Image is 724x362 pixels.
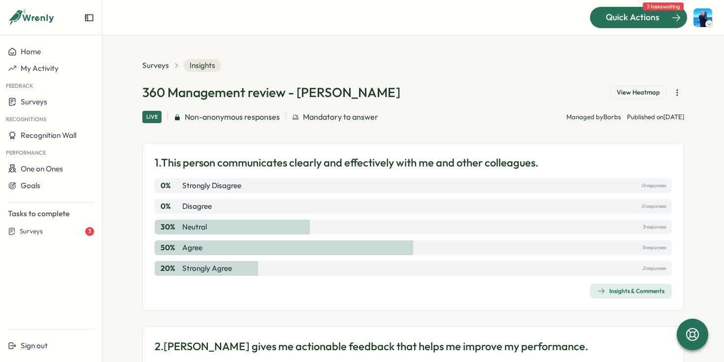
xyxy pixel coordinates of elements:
p: 0 responses [641,201,666,212]
p: 20 % [161,263,180,274]
p: Published on [627,113,684,122]
p: Neutral [182,222,207,232]
div: Insights & Comments [597,287,664,295]
span: Sign out [21,341,48,350]
button: Quick Actions [590,6,688,28]
span: Non-anonymous responses [185,111,280,123]
button: View Heatmap [610,86,666,99]
p: 0 % [161,180,180,191]
div: Live [142,111,162,123]
span: My Activity [21,64,59,73]
span: One on Ones [21,164,63,173]
p: Strongly Disagree [182,180,241,191]
p: 30 % [161,222,180,232]
p: 0 responses [641,180,666,191]
button: Expand sidebar [84,13,94,23]
p: Strongly Agree [182,263,232,274]
span: Mandatory to answer [303,111,378,123]
span: [DATE] [663,113,684,121]
span: Surveys [21,97,47,106]
span: 3 tasks waiting [643,2,684,10]
span: View Heatmap [617,88,660,97]
span: Barbs [603,113,621,121]
p: 5 responses [642,242,666,253]
p: 0 % [161,201,180,212]
h1: 360 Management review - [PERSON_NAME] [142,84,400,101]
p: Agree [182,242,202,253]
p: 1. This person communicates clearly and effectively with me and other colleagues. [155,155,538,170]
span: Recognition Wall [21,131,76,140]
p: Tasks to complete [8,208,94,219]
button: Insights & Comments [590,284,672,298]
p: 3 responses [642,222,666,232]
p: 50 % [161,242,180,253]
p: Disagree [182,201,212,212]
a: Surveys [142,60,169,71]
div: 3 [85,227,94,236]
span: Quick Actions [606,11,659,24]
p: 2. [PERSON_NAME] gives me actionable feedback that helps me improve my performance. [155,339,588,354]
span: Goals [21,181,40,190]
img: Henry Innis [693,8,712,27]
span: Surveys [20,227,43,236]
span: Insights [184,59,221,72]
p: Managed by [566,113,621,122]
span: Home [21,47,41,56]
p: 2 responses [642,263,666,274]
